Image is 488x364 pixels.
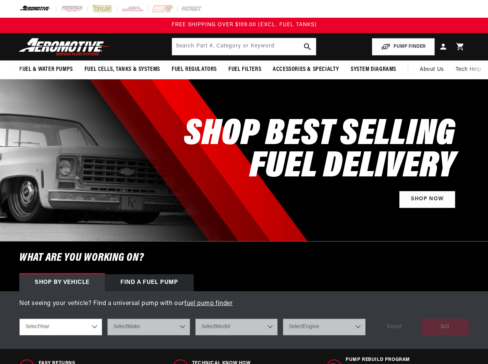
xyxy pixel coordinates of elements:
[172,65,217,74] span: Fuel Regulators
[420,67,444,72] span: About Us
[223,60,267,79] summary: Fuel Filters
[273,65,339,74] span: Accessories & Specialty
[351,65,396,74] span: System Diagrams
[184,300,233,307] a: fuel pump finder
[184,119,455,183] h2: SHOP BEST SELLING FUEL DELIVERY
[299,38,316,55] button: search button
[172,38,316,55] input: Search by Part Number, Category or Keyword
[346,357,469,363] span: Pump Rebuild program
[345,60,402,79] summary: System Diagrams
[19,274,105,291] div: Shop by vehicle
[414,60,450,79] a: About Us
[14,60,79,79] summary: Fuel & Water Pumps
[19,319,102,335] select: Year
[456,65,481,74] span: Tech Help
[107,319,190,335] select: Make
[283,319,366,335] select: Engine
[166,60,223,79] summary: Fuel Regulators
[172,22,317,28] span: FREE SHIPPING OVER $109.00 (EXCL. FUEL TANKS)
[450,60,487,79] summary: Tech Help
[19,65,73,74] span: Fuel & Water Pumps
[195,319,278,335] select: Model
[84,65,160,74] span: Fuel Cells, Tanks & Systems
[399,191,455,208] a: Shop Now
[372,38,435,55] button: PUMP FINDER
[267,60,345,79] summary: Accessories & Specialty
[17,38,113,56] img: Aeromotive
[228,65,261,74] span: Fuel Filters
[19,299,469,309] p: Not seeing your vehicle? Find a universal pump with our
[79,60,166,79] summary: Fuel Cells, Tanks & Systems
[105,274,194,291] div: Find a Fuel Pump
